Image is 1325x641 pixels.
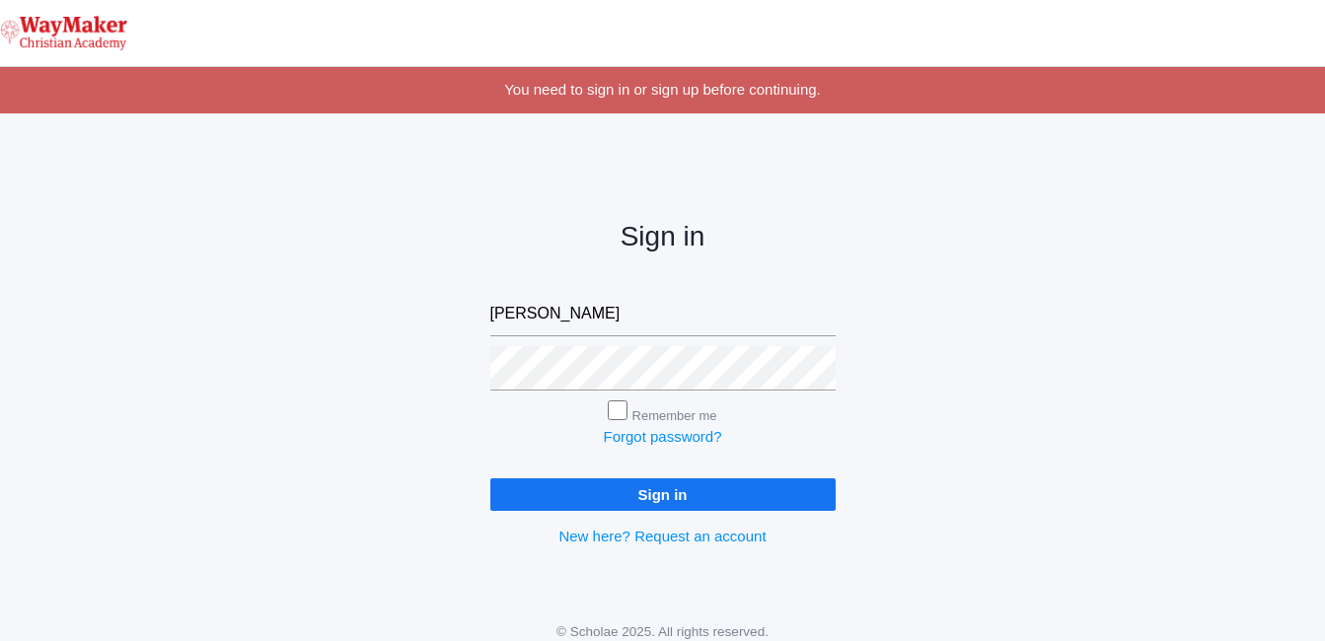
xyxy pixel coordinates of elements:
[490,292,836,336] input: Email address
[490,478,836,511] input: Sign in
[558,528,766,544] a: New here? Request an account
[603,428,721,445] a: Forgot password?
[632,408,717,423] label: Remember me
[490,222,836,252] h2: Sign in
